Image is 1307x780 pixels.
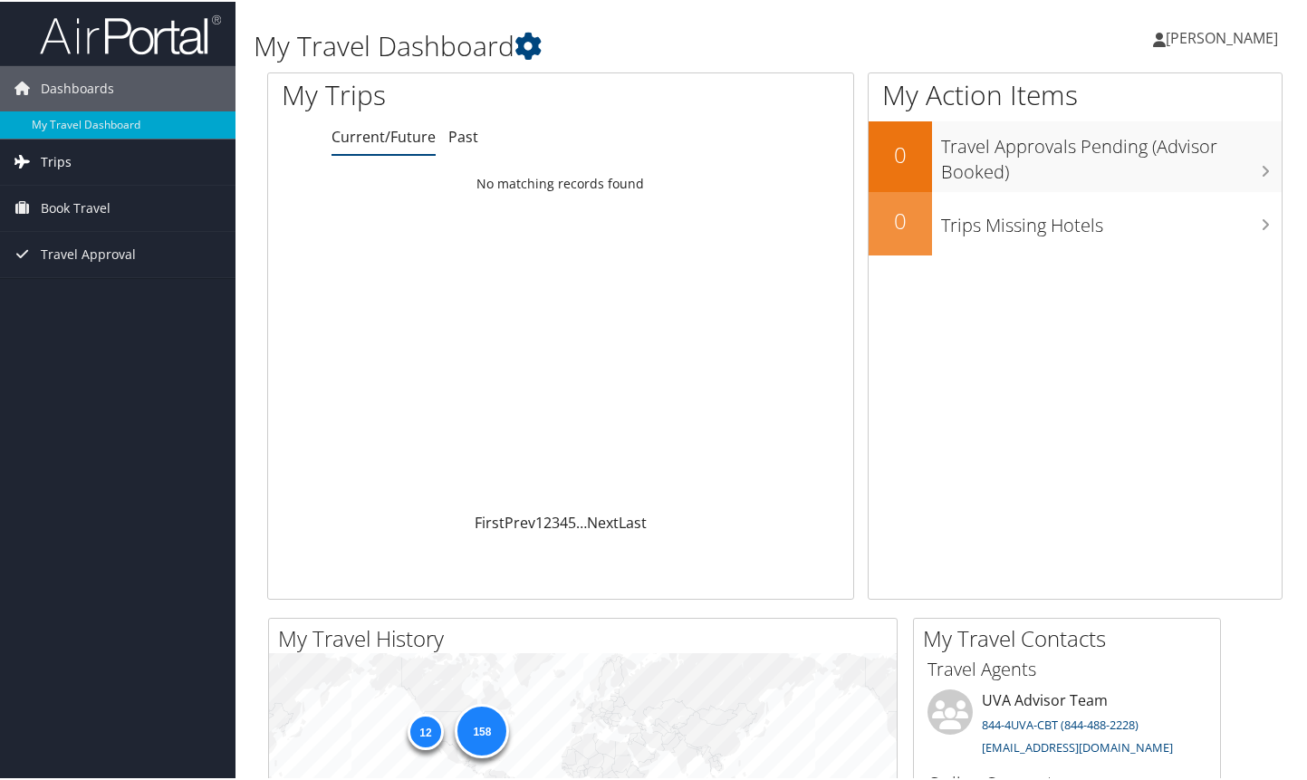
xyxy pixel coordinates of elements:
[41,64,114,110] span: Dashboards
[543,511,552,531] a: 2
[869,190,1282,254] a: 0Trips Missing Hotels
[619,511,647,531] a: Last
[982,715,1139,731] a: 844-4UVA-CBT (844-488-2228)
[448,125,478,145] a: Past
[927,655,1206,680] h3: Travel Agents
[552,511,560,531] a: 3
[1166,26,1278,46] span: [PERSON_NAME]
[40,12,221,54] img: airportal-logo.png
[869,74,1282,112] h1: My Action Items
[332,125,436,145] a: Current/Future
[254,25,948,63] h1: My Travel Dashboard
[505,511,535,531] a: Prev
[982,737,1173,754] a: [EMAIL_ADDRESS][DOMAIN_NAME]
[535,511,543,531] a: 1
[41,138,72,183] span: Trips
[869,120,1282,189] a: 0Travel Approvals Pending (Advisor Booked)
[407,712,443,748] div: 12
[1153,9,1296,63] a: [PERSON_NAME]
[560,511,568,531] a: 4
[869,138,932,169] h2: 0
[41,184,111,229] span: Book Travel
[455,702,509,756] div: 158
[568,511,576,531] a: 5
[923,621,1220,652] h2: My Travel Contacts
[941,202,1282,236] h3: Trips Missing Hotels
[278,621,897,652] h2: My Travel History
[576,511,587,531] span: …
[918,688,1216,762] li: UVA Advisor Team
[941,123,1282,183] h3: Travel Approvals Pending (Advisor Booked)
[41,230,136,275] span: Travel Approval
[869,204,932,235] h2: 0
[587,511,619,531] a: Next
[475,511,505,531] a: First
[268,166,853,198] td: No matching records found
[282,74,596,112] h1: My Trips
